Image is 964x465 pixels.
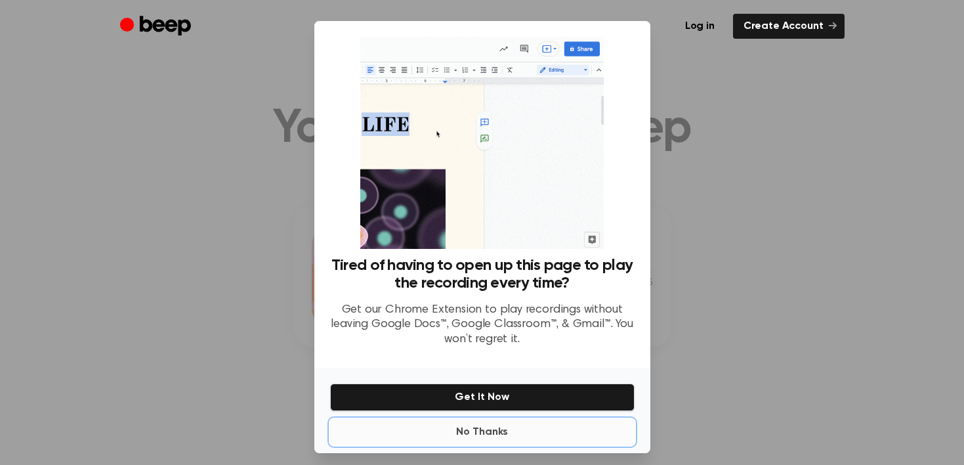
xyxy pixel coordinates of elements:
[330,257,635,292] h3: Tired of having to open up this page to play the recording every time?
[330,384,635,411] button: Get It Now
[120,14,194,39] a: Beep
[330,303,635,347] p: Get our Chrome Extension to play recordings without leaving Google Docs™, Google Classroom™, & Gm...
[360,37,604,249] img: Beep extension in action
[675,14,725,39] a: Log in
[733,14,845,39] a: Create Account
[330,419,635,445] button: No Thanks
